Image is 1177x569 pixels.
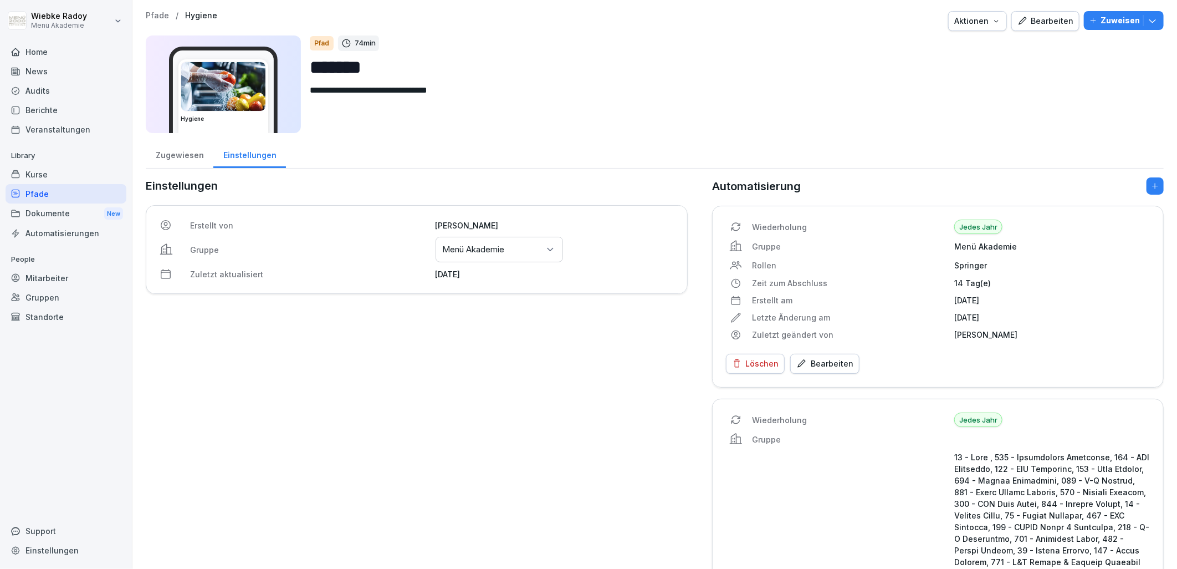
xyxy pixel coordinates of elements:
[954,329,1150,341] p: [PERSON_NAME]
[6,204,126,224] div: Dokumente
[752,260,948,271] p: Rollen
[6,521,126,541] div: Support
[190,220,428,231] p: Erstellt von
[752,414,948,426] p: Wiederholung
[752,312,948,323] p: Letzte Änderung am
[752,329,948,341] p: Zuletzt geändert von
[790,354,859,374] button: Bearbeiten
[954,413,1002,427] p: Jedes Jahr
[104,207,123,220] div: New
[954,277,1150,289] p: 14 Tag(e)
[6,165,126,184] a: Kurse
[213,140,286,168] a: Einstellungen
[752,434,948,445] p: Gruppe
[1017,15,1073,27] div: Bearbeiten
[726,354,785,374] button: Löschen
[443,244,505,255] p: Menü Akademie
[732,358,779,370] div: Löschen
[185,11,217,21] a: Hygiene
[6,100,126,120] a: Berichte
[310,36,334,50] div: Pfad
[176,11,178,21] p: /
[31,12,87,21] p: Wiebke Radoy
[1101,14,1140,27] p: Zuweisen
[752,277,948,289] p: Zeit zum Abschluss
[954,260,1150,271] p: Springer
[6,184,126,204] a: Pfade
[948,11,1007,31] button: Aktionen
[31,22,87,29] p: Menü Akademie
[436,268,674,280] p: [DATE]
[146,177,688,194] p: Einstellungen
[954,294,1150,306] p: [DATE]
[181,62,265,111] img: l7j8ma1q6cu44qkpc9tlpgs1.png
[796,358,853,370] div: Bearbeiten
[752,241,948,252] p: Gruppe
[6,147,126,165] p: Library
[6,541,126,560] a: Einstellungen
[190,244,428,256] p: Gruppe
[752,294,948,306] p: Erstellt am
[6,268,126,288] a: Mitarbeiter
[6,307,126,327] a: Standorte
[181,115,266,123] h3: Hygiene
[1011,11,1079,31] button: Bearbeiten
[6,81,126,100] a: Audits
[146,11,169,21] a: Pfade
[436,220,674,231] p: [PERSON_NAME]
[954,241,1150,252] p: Menü Akademie
[954,312,1150,323] p: [DATE]
[146,140,213,168] a: Zugewiesen
[752,221,948,233] p: Wiederholung
[355,38,376,49] p: 74 min
[954,15,1001,27] div: Aktionen
[6,42,126,62] a: Home
[712,178,801,195] p: Automatisierung
[954,220,1002,234] p: Jedes Jahr
[190,268,428,280] p: Zuletzt aktualisiert
[1084,11,1164,30] button: Zuweisen
[6,120,126,139] a: Veranstaltungen
[6,288,126,307] a: Gruppen
[6,251,126,268] p: People
[6,204,126,224] a: DokumenteNew
[6,223,126,243] a: Automatisierungen
[6,62,126,81] a: News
